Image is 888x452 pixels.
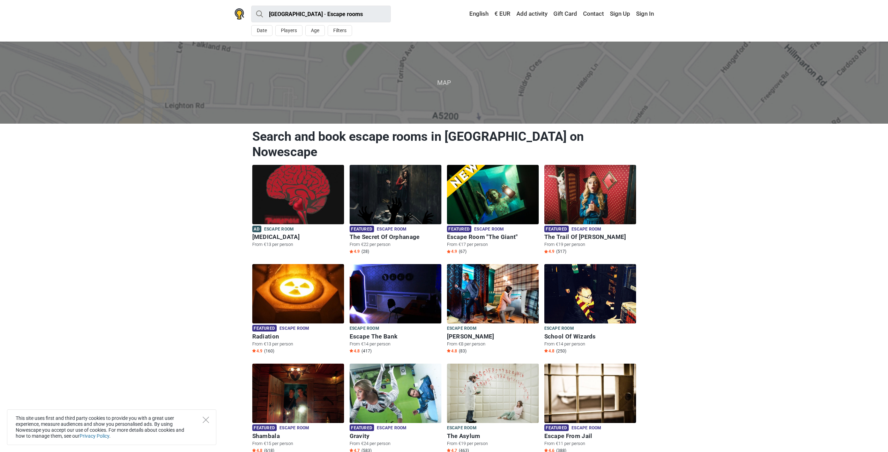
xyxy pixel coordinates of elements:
[350,348,360,354] span: 4.8
[447,264,539,355] a: Sherlock Holmes Escape room [PERSON_NAME] From €8 per person Star4.8 (83)
[544,364,636,423] img: Escape From Jail
[350,264,441,355] a: Escape The Bank Escape room Escape The Bank From €14 per person Star4.8 (417)
[350,424,374,431] span: Featured
[544,226,569,232] span: Featured
[252,264,344,355] a: Radiation Featured Escape room Radiation From €13 per person Star4.9 (160)
[447,325,477,333] span: Escape room
[544,250,548,253] img: Star
[328,25,352,36] button: Filters
[252,348,262,354] span: 4.9
[556,348,566,354] span: (250)
[252,241,344,248] p: From €13 per person
[275,25,303,36] button: Players
[252,165,344,249] a: Paranoia Ad Escape room [MEDICAL_DATA] From €13 per person
[544,424,569,431] span: Featured
[474,226,504,233] span: Escape room
[252,129,636,160] h1: Search and book escape rooms in [GEOGRAPHIC_DATA] on Nowescape
[251,25,273,36] button: Date
[234,8,244,20] img: Nowescape logo
[252,449,256,452] img: Star
[252,233,344,241] h6: [MEDICAL_DATA]
[361,348,372,354] span: (417)
[350,333,441,340] h6: Escape The Bank
[544,341,636,347] p: From €14 per person
[80,433,109,439] a: Privacy Policy
[252,364,344,423] img: Shambala
[447,264,539,323] img: Sherlock Holmes
[279,424,309,432] span: Escape room
[350,249,360,254] span: 4.9
[447,364,539,423] img: The Asylum
[544,440,636,447] p: From €11 per person
[350,226,374,232] span: Featured
[7,409,216,445] div: This site uses first and third party cookies to provide you with a great user experience, measure...
[544,264,636,355] a: School Of Wizards Escape room School Of Wizards From €14 per person Star4.8 (250)
[203,417,209,423] button: Close
[447,333,539,340] h6: [PERSON_NAME]
[252,432,344,440] h6: Shambala
[447,424,477,432] span: Escape room
[361,249,369,254] span: (28)
[350,325,379,333] span: Escape room
[544,264,636,323] img: School Of Wizards
[572,226,601,233] span: Escape room
[350,449,353,452] img: Star
[544,165,636,256] a: The Trail Of Alice Featured Escape room The Trail Of [PERSON_NAME] From €19 per person Star4.9 (517)
[459,348,467,354] span: (83)
[264,348,274,354] span: (160)
[447,241,539,248] p: From €17 per person
[252,349,256,352] img: Star
[572,424,601,432] span: Escape room
[544,449,548,452] img: Star
[377,226,406,233] span: Escape room
[350,264,441,323] img: Escape The Bank
[463,8,490,20] a: English
[544,241,636,248] p: From €19 per person
[447,440,539,447] p: From €19 per person
[252,325,277,331] span: Featured
[544,333,636,340] h6: School Of Wizards
[544,233,636,241] h6: The Trail Of [PERSON_NAME]
[350,349,353,352] img: Star
[447,432,539,440] h6: The Asylum
[350,432,441,440] h6: Gravity
[350,250,353,253] img: Star
[447,165,539,224] img: Escape Room "The Giant"
[464,12,469,16] img: English
[581,8,606,20] a: Contact
[252,264,344,323] img: Radiation
[447,349,450,352] img: Star
[447,250,450,253] img: Star
[493,8,512,20] a: € EUR
[447,341,539,347] p: From €8 per person
[459,249,467,254] span: (67)
[350,241,441,248] p: From €22 per person
[447,226,471,232] span: Featured
[634,8,654,20] a: Sign In
[350,341,441,347] p: From €14 per person
[252,341,344,347] p: From €13 per person
[447,449,450,452] img: Star
[544,349,548,352] img: Star
[556,249,566,254] span: (517)
[447,249,457,254] span: 4.9
[515,8,549,20] a: Add activity
[264,226,294,233] span: Escape room
[252,165,344,224] img: Paranoia
[447,233,539,241] h6: Escape Room "The Giant"
[350,165,441,256] a: The Secret Of Orphanage Featured Escape room The Secret Of Orphanage From €22 per person Star4.9 ...
[544,432,636,440] h6: Escape From Jail
[251,6,391,22] input: try “London”
[377,424,406,432] span: Escape room
[305,25,325,36] button: Age
[279,325,309,333] span: Escape room
[252,440,344,447] p: From €15 per person
[608,8,632,20] a: Sign Up
[350,364,441,423] img: Gravity
[350,233,441,241] h6: The Secret Of Orphanage
[447,165,539,256] a: Escape Room "The Giant" Featured Escape room Escape Room "The Giant" From €17 per person Star4.9 ...
[544,348,554,354] span: 4.8
[252,333,344,340] h6: Radiation
[544,249,554,254] span: 4.9
[552,8,579,20] a: Gift Card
